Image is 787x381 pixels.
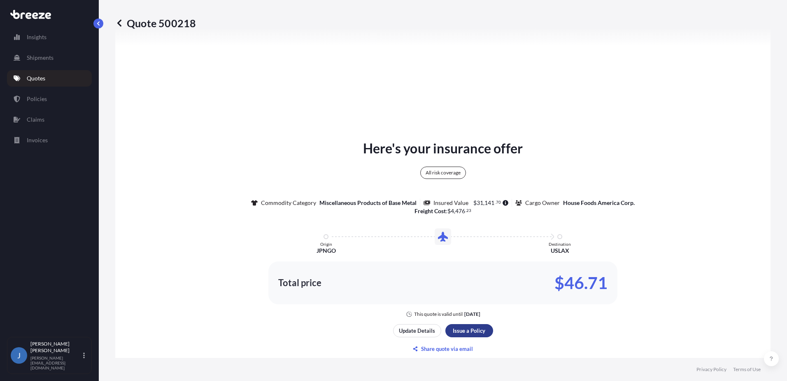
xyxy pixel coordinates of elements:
p: USLAX [551,247,569,255]
span: 476 [455,208,465,214]
p: JPNGO [317,247,336,255]
span: . [495,201,496,204]
p: Invoices [27,136,48,144]
p: [DATE] [464,311,480,317]
a: Invoices [7,132,92,148]
p: Share quote via email [421,345,473,353]
p: Total price [278,279,321,287]
span: , [454,208,455,214]
span: , [483,200,484,206]
p: This quote is valid until [414,311,463,317]
p: Origin [320,242,332,247]
span: $ [447,208,451,214]
p: Commodity Category [261,199,316,207]
p: Miscellaneous Products of Base Metal [319,199,417,207]
p: Cargo Owner [525,199,560,207]
span: $ [473,200,477,206]
button: Share quote via email [393,342,493,355]
p: Quote 500218 [115,16,196,30]
a: Terms of Use [733,366,761,373]
b: Freight Cost [414,207,446,214]
p: : [414,207,472,215]
a: Insights [7,29,92,45]
p: Insights [27,33,47,41]
p: Destination [549,242,571,247]
span: 141 [484,200,494,206]
p: Shipments [27,54,54,62]
p: Quotes [27,74,45,82]
p: Here's your insurance offer [363,139,523,158]
a: Policies [7,91,92,107]
p: [PERSON_NAME] [PERSON_NAME] [30,341,81,354]
span: 23 [466,209,471,212]
span: J [17,351,21,360]
span: 31 [477,200,483,206]
button: Issue a Policy [445,324,493,337]
p: [PERSON_NAME][EMAIL_ADDRESS][DOMAIN_NAME] [30,355,81,370]
span: 4 [451,208,454,214]
span: . [466,209,466,212]
p: Policies [27,95,47,103]
button: Update Details [393,324,441,337]
a: Privacy Policy [696,366,726,373]
a: Claims [7,111,92,128]
a: Quotes [7,70,92,87]
a: Shipments [7,49,92,66]
p: Insured Value [433,199,468,207]
div: All risk coverage [420,167,466,179]
p: Update Details [399,327,435,335]
p: $46.71 [554,276,608,289]
p: Claims [27,115,44,124]
span: 70 [496,201,501,204]
p: House Foods America Corp. [563,199,635,207]
p: Issue a Policy [453,327,485,335]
